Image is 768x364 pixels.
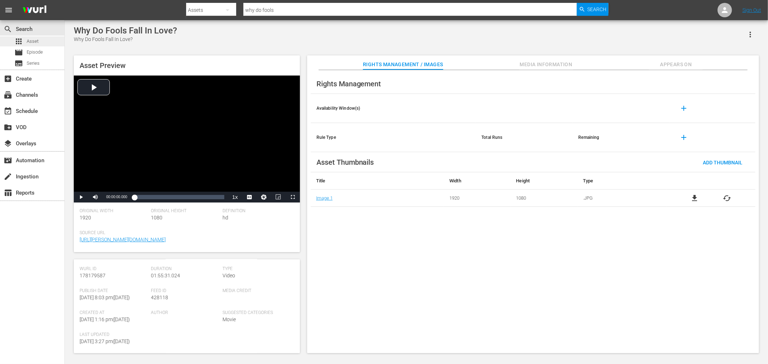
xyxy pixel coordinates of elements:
[311,172,444,190] th: Title
[27,60,40,67] span: Series
[223,266,291,272] span: Type
[4,107,12,115] span: Schedule
[223,288,291,294] span: Media Credit
[151,288,219,294] span: Feed ID
[316,79,381,88] span: Rights Management
[27,49,43,56] span: Episode
[4,91,12,99] span: Channels
[4,139,12,148] span: Overlays
[74,192,88,203] button: Play
[14,59,23,68] span: Series
[80,288,148,294] span: Publish Date
[476,123,572,152] th: Total Runs
[311,94,476,123] th: Availability Window(s)
[80,266,148,272] span: Wurl Id
[74,26,177,36] div: Why Do Fools Fall In Love?
[4,6,13,14] span: menu
[80,273,105,278] span: 178179587
[742,7,761,13] a: Sign Out
[4,172,12,181] span: Ingestion
[4,25,12,33] span: Search
[723,194,732,203] button: cached
[519,60,573,69] span: Media Information
[675,129,692,146] button: add
[80,310,148,316] span: Created At
[74,36,177,43] div: Why Do Fools Fall In Love?
[151,310,219,316] span: Author
[80,61,126,70] span: Asset Preview
[690,194,699,203] a: file_download
[80,338,130,344] span: [DATE] 3:27 pm ( [DATE] )
[697,156,748,169] button: Add Thumbnail
[151,208,219,214] span: Original Height
[27,38,39,45] span: Asset
[573,123,670,152] th: Remaining
[588,3,607,16] span: Search
[223,317,236,322] span: Movie
[223,310,291,316] span: Suggested Categories
[80,208,148,214] span: Original Width
[74,76,300,203] div: Video Player
[106,195,127,199] span: 00:00:00.000
[228,192,242,203] button: Playback Rate
[4,74,12,83] span: Create
[578,190,666,207] td: .JPG
[80,295,130,300] span: [DATE] 8:03 pm ( [DATE] )
[286,192,300,203] button: Fullscreen
[4,188,12,197] span: Reports
[675,100,692,117] button: add
[679,133,688,142] span: add
[577,3,608,16] button: Search
[80,317,130,322] span: [DATE] 1:16 pm ( [DATE] )
[80,332,148,338] span: Last Updated
[151,215,163,220] span: 1080
[511,172,578,190] th: Height
[679,104,688,113] span: add
[151,273,180,278] span: 01:55:31.024
[257,192,271,203] button: Jump To Time
[151,266,219,272] span: Duration
[697,160,748,165] span: Add Thumbnail
[88,192,103,203] button: Mute
[14,37,23,46] span: Asset
[363,60,443,69] span: Rights Management / Images
[242,192,257,203] button: Captions
[223,273,235,278] span: Video
[134,195,224,199] div: Progress Bar
[578,172,666,190] th: Type
[151,295,169,300] span: 428118
[80,215,91,220] span: 1920
[223,215,228,220] span: hd
[4,156,12,165] span: Automation
[17,2,52,19] img: ans4CAIJ8jUAAAAAAAAAAAAAAAAAAAAAAAAgQb4GAAAAAAAAAAAAAAAAAAAAAAAAJMjXAAAAAAAAAAAAAAAAAAAAAAAAgAT5G...
[223,208,291,214] span: Definition
[316,195,333,201] a: Image 1
[271,192,286,203] button: Picture-in-Picture
[4,123,12,132] span: VOD
[444,190,511,207] td: 1920
[80,237,166,242] a: [URL][PERSON_NAME][DOMAIN_NAME]
[511,190,578,207] td: 1080
[311,123,476,152] th: Rule Type
[80,230,291,236] span: Source Url
[14,48,23,57] span: Episode
[316,158,374,167] span: Asset Thumbnails
[649,60,703,69] span: Appears On
[444,172,511,190] th: Width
